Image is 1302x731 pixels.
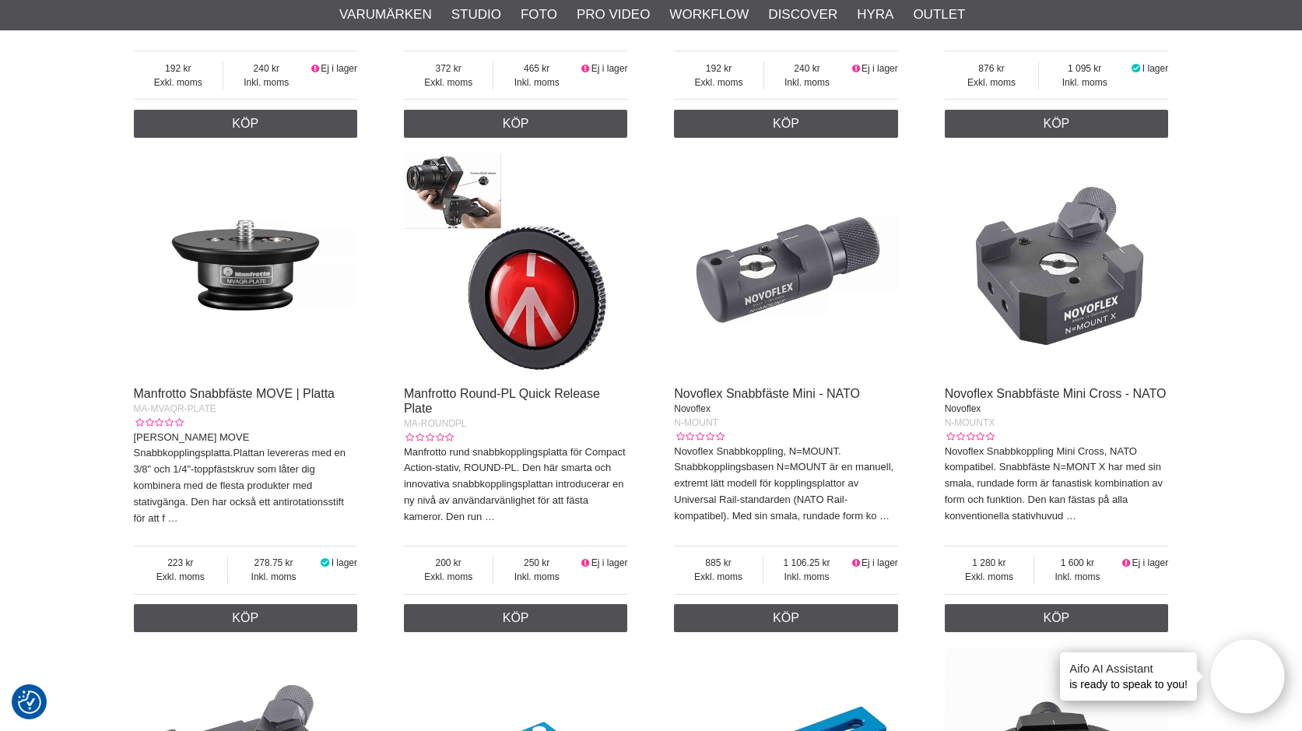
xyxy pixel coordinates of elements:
[1034,570,1121,584] span: Inkl. moms
[228,570,319,584] span: Inkl. moms
[339,5,432,25] a: Varumärken
[674,403,711,414] span: Novoflex
[321,63,357,74] span: Ej i lager
[404,110,628,138] a: Köp
[134,62,223,76] span: 192
[134,570,228,584] span: Exkl. moms
[674,570,763,584] span: Exkl. moms
[1069,660,1188,677] h4: Aifo AI Assistant
[945,604,1169,632] a: Köp
[223,76,310,90] span: Inkl. moms
[493,62,580,76] span: 465
[913,5,965,25] a: Outlet
[134,430,358,527] p: [PERSON_NAME] MOVE Snabbkopplingsplatta.Plattan levereras med en 3/8" och 1/4"-toppfästskruv som ...
[945,153,1169,378] img: Novoflex Snabbfäste Mini Cross - NATO
[945,110,1169,138] a: Köp
[1034,556,1121,570] span: 1 600
[404,431,454,445] div: Kundbetyg: 0
[223,62,310,76] span: 240
[580,63,591,74] i: Ej i lager
[764,76,851,90] span: Inkl. moms
[1142,63,1168,74] span: I lager
[134,416,184,430] div: Kundbetyg: 0
[404,76,493,90] span: Exkl. moms
[404,604,628,632] a: Köp
[1060,652,1197,701] div: is ready to speak to you!
[404,387,600,415] a: Manfrotto Round-PL Quick Release Plate
[493,556,580,570] span: 250
[134,76,223,90] span: Exkl. moms
[674,430,724,444] div: Kundbetyg: 0
[404,556,493,570] span: 200
[674,604,898,632] a: Köp
[945,444,1169,525] p: Novoflex Snabbkoppling Mini Cross, NATO kompatibel. Snabbfäste N=MONT X har med sin smala, rundad...
[1039,62,1130,76] span: 1 095
[1130,63,1142,74] i: I lager
[945,430,995,444] div: Kundbetyg: 0
[591,63,628,74] span: Ej i lager
[879,510,890,522] a: …
[669,5,749,25] a: Workflow
[674,417,718,428] span: N-MOUNT
[674,444,898,525] p: Novoflex Snabbkoppling, N=MOUNT. Snabbkopplingsbasen N=MOUNT är en manuell, extremt lätt modell f...
[332,557,357,568] span: I lager
[764,62,851,76] span: 240
[674,556,763,570] span: 885
[850,63,862,74] i: Ej i lager
[18,691,41,714] img: Revisit consent button
[591,557,628,568] span: Ej i lager
[945,570,1034,584] span: Exkl. moms
[674,387,860,400] a: Novoflex Snabbfäste Mini - NATO
[134,403,216,414] span: MA-MVAQR-PLATE
[134,387,335,400] a: Manfrotto Snabbfäste MOVE | Platta
[404,445,628,525] p: Manfrotto rund snabbkopplingsplatta för Compact Action-stativ, ROUND-PL. Den här smarta och innov...
[857,5,893,25] a: Hyra
[674,110,898,138] a: Köp
[945,62,1039,76] span: 876
[862,557,898,568] span: Ej i lager
[1066,510,1076,522] a: …
[674,153,898,378] img: Novoflex Snabbfäste Mini - NATO
[1132,557,1168,568] span: Ej i lager
[485,511,495,522] a: …
[577,5,650,25] a: Pro Video
[404,570,493,584] span: Exkl. moms
[134,153,358,378] img: Manfrotto Snabbfäste MOVE | Platta
[763,570,851,584] span: Inkl. moms
[521,5,557,25] a: Foto
[493,76,580,90] span: Inkl. moms
[674,76,763,90] span: Exkl. moms
[310,63,321,74] i: Ej i lager
[580,557,591,568] i: Ej i lager
[945,76,1039,90] span: Exkl. moms
[134,604,358,632] a: Köp
[945,387,1167,400] a: Novoflex Snabbfäste Mini Cross - NATO
[945,417,995,428] span: N-MOUNTX
[134,110,358,138] a: Köp
[768,5,837,25] a: Discover
[1039,76,1130,90] span: Inkl. moms
[18,688,41,716] button: Samtyckesinställningar
[945,556,1034,570] span: 1 280
[319,557,332,568] i: I lager
[134,556,228,570] span: 223
[763,556,851,570] span: 1 106.25
[404,153,628,378] img: Manfrotto Round-PL Quick Release Plate
[850,557,862,568] i: Ej i lager
[404,418,467,429] span: MA-ROUNDPL
[404,62,493,76] span: 372
[1121,557,1132,568] i: Ej i lager
[674,62,763,76] span: 192
[228,556,319,570] span: 278.75
[493,570,580,584] span: Inkl. moms
[451,5,501,25] a: Studio
[862,63,898,74] span: Ej i lager
[168,512,178,524] a: …
[945,403,981,414] span: Novoflex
